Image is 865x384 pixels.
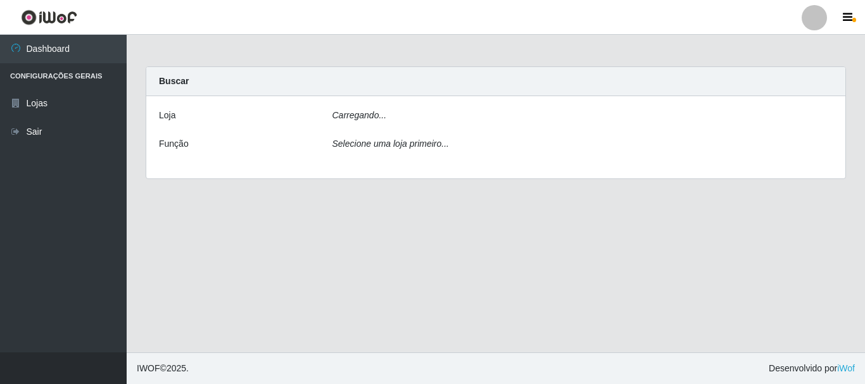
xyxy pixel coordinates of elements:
[159,76,189,86] strong: Buscar
[837,363,855,373] a: iWof
[159,109,175,122] label: Loja
[332,139,449,149] i: Selecione uma loja primeiro...
[137,363,160,373] span: IWOF
[159,137,189,151] label: Função
[769,362,855,375] span: Desenvolvido por
[137,362,189,375] span: © 2025 .
[332,110,387,120] i: Carregando...
[21,9,77,25] img: CoreUI Logo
